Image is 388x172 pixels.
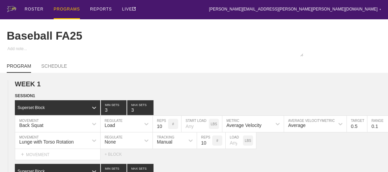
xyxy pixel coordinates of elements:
[105,152,128,157] div: + BLOCK
[7,6,16,12] img: logo
[19,139,74,145] div: Lunge with Torso Rotation
[105,123,115,128] div: Load
[288,123,306,128] div: Average
[7,63,31,73] a: PROGRAM
[15,93,35,98] span: SESSION 1
[157,139,172,145] div: Manual
[105,139,116,145] div: None
[182,116,209,132] input: Any
[21,151,24,157] span: +
[15,149,101,160] div: MOVEMENT
[379,7,381,12] div: ▼
[245,139,251,143] p: LBS
[226,132,243,149] input: Any
[18,105,45,110] div: Superset Block
[211,122,217,126] p: LBS
[226,123,261,128] div: Average Velocity
[15,80,41,88] span: WEEK 1
[41,63,67,72] a: SCHEDULE
[127,100,154,115] input: None
[172,122,174,126] p: #
[216,139,218,143] p: #
[354,139,388,172] iframe: Chat Widget
[19,123,44,128] div: Back Squat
